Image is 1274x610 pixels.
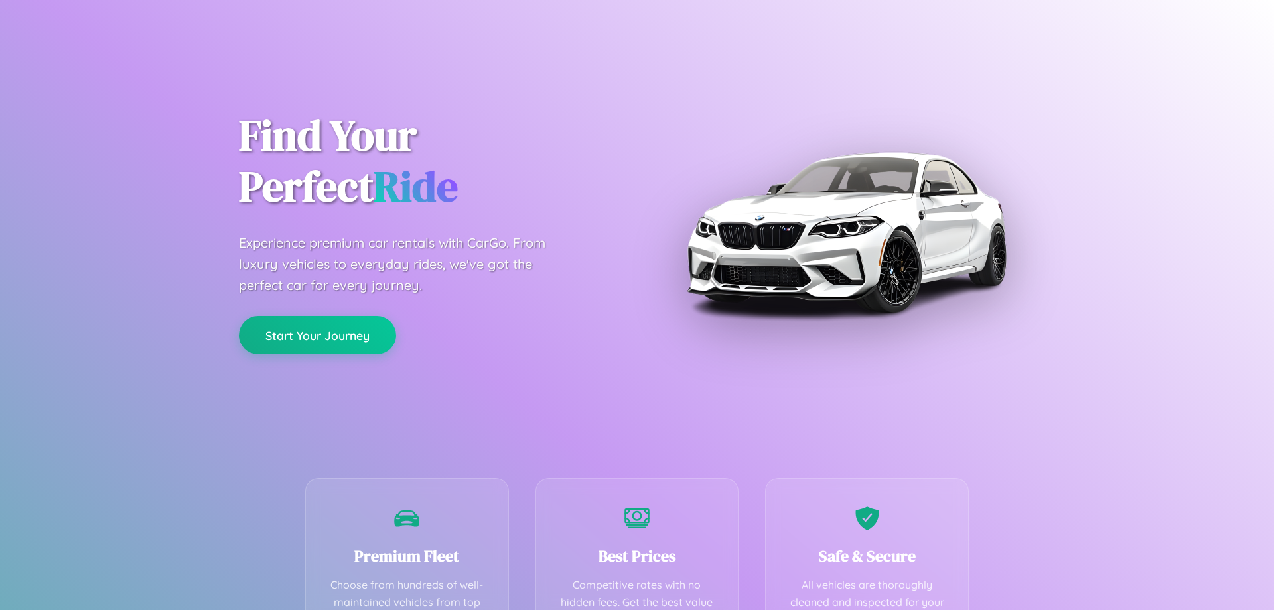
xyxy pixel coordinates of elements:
[239,316,396,354] button: Start Your Journey
[374,157,458,215] span: Ride
[556,545,719,567] h3: Best Prices
[239,110,617,212] h1: Find Your Perfect
[326,545,488,567] h3: Premium Fleet
[680,66,1012,398] img: Premium BMW car rental vehicle
[786,545,948,567] h3: Safe & Secure
[239,232,571,296] p: Experience premium car rentals with CarGo. From luxury vehicles to everyday rides, we've got the ...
